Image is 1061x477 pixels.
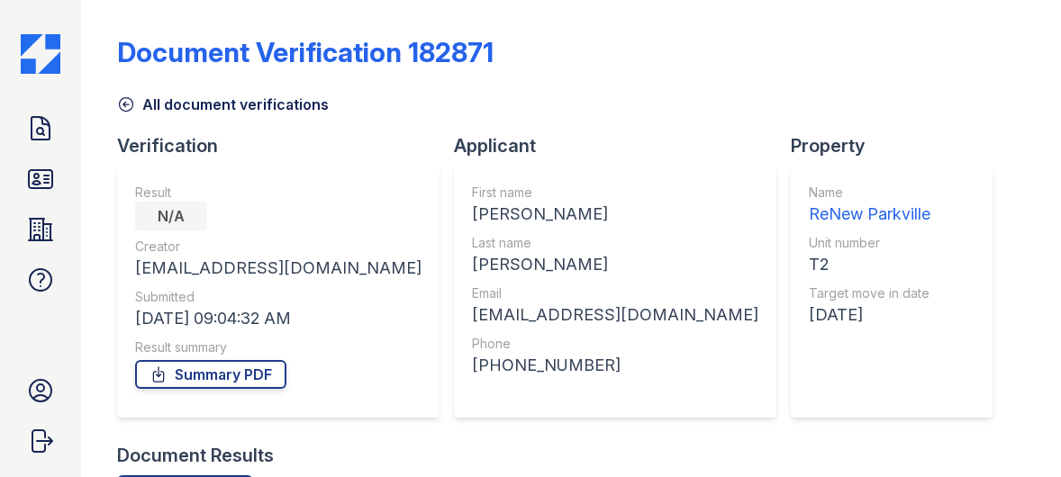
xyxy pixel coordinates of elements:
div: [EMAIL_ADDRESS][DOMAIN_NAME] [135,256,422,281]
div: Submitted [135,288,422,306]
div: [PHONE_NUMBER] [472,353,758,378]
div: [PERSON_NAME] [472,202,758,227]
a: Summary PDF [135,360,286,389]
div: First name [472,184,758,202]
div: Document Verification 182871 [117,36,494,68]
div: Phone [472,335,758,353]
div: Unit number [809,234,930,252]
div: Last name [472,234,758,252]
div: [DATE] 09:04:32 AM [135,306,422,331]
div: Document Results [117,443,274,468]
div: [EMAIL_ADDRESS][DOMAIN_NAME] [472,302,758,328]
div: Verification [117,133,454,158]
div: Property [791,133,1007,158]
a: Name ReNew Parkville [809,184,930,227]
div: Creator [135,238,422,256]
div: Result [135,184,422,202]
div: N/A [135,202,207,230]
a: All document verifications [117,94,329,115]
div: [DATE] [809,302,930,328]
div: [PERSON_NAME] [472,252,758,277]
div: Email [472,284,758,302]
div: ReNew Parkville [809,202,930,227]
div: Applicant [454,133,791,158]
div: T2 [809,252,930,277]
div: Name [809,184,930,202]
img: CE_Icon_Blue-c292c112584629df590d857e76928e9f676e5b41ef8f769ba2f05ee15b207248.png [21,34,60,74]
div: Target move in date [809,284,930,302]
div: Result summary [135,338,422,356]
